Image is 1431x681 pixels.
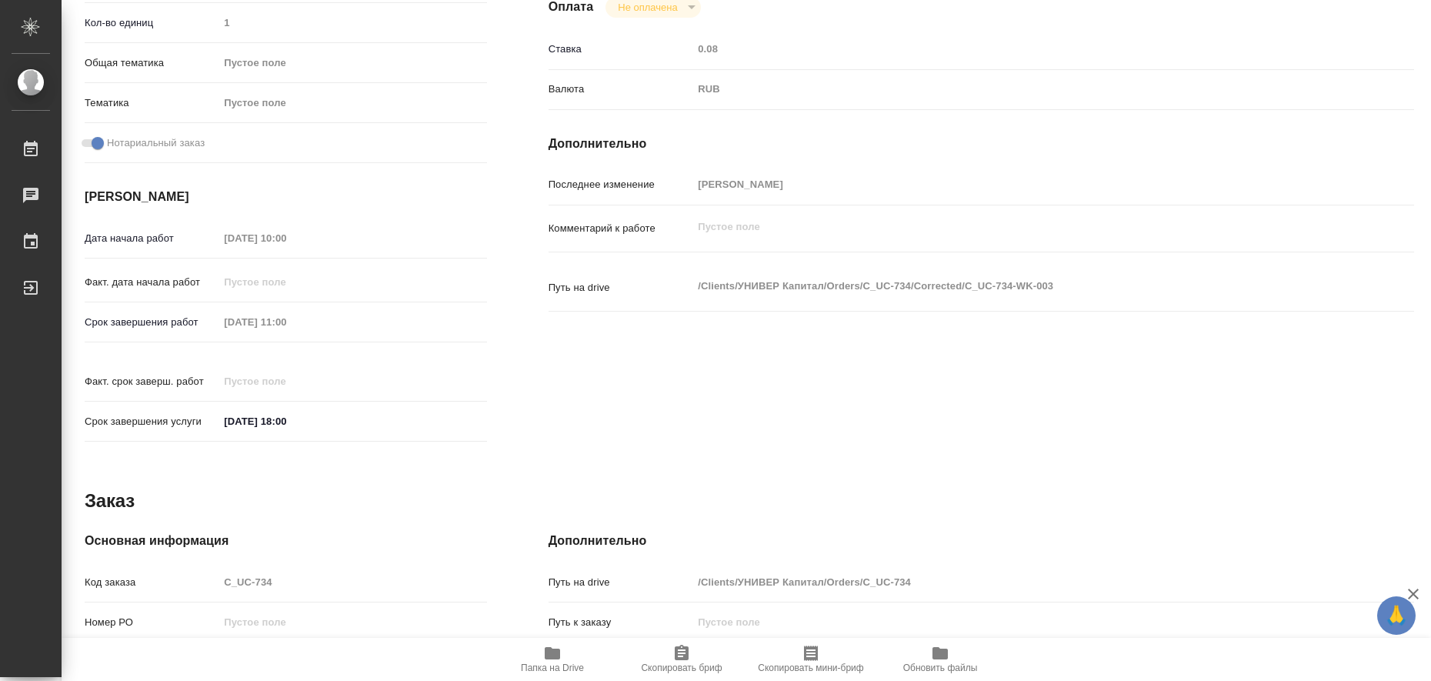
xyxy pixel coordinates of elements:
p: Ставка [549,42,693,57]
p: Общая тематика [85,55,218,71]
h4: Основная информация [85,532,487,550]
div: Пустое поле [224,95,468,111]
input: Пустое поле [692,173,1342,195]
p: Комментарий к работе [549,221,693,236]
p: Срок завершения работ [85,315,218,330]
span: Обновить файлы [903,663,978,673]
input: Пустое поле [218,571,486,593]
button: Не оплачена [613,1,682,14]
p: Кол-во единиц [85,15,218,31]
p: Факт. дата начала работ [85,275,218,290]
button: 🙏 [1377,596,1416,635]
input: Пустое поле [218,370,353,392]
button: Скопировать бриф [617,638,746,681]
input: Пустое поле [692,38,1342,60]
textarea: /Clients/УНИВЕР Капитал/Orders/C_UC-734/Corrected/C_UC-734-WK-003 [692,273,1342,299]
div: RUB [692,76,1342,102]
p: Валюта [549,82,693,97]
div: Пустое поле [218,90,486,116]
h4: Дополнительно [549,135,1414,153]
p: Последнее изменение [549,177,693,192]
input: Пустое поле [692,611,1342,633]
span: Скопировать бриф [641,663,722,673]
span: Нотариальный заказ [107,135,205,151]
p: Факт. срок заверш. работ [85,374,218,389]
input: Пустое поле [218,311,353,333]
input: Пустое поле [218,271,353,293]
p: Путь на drive [549,280,693,295]
span: 🙏 [1383,599,1409,632]
div: Пустое поле [218,50,486,76]
input: Пустое поле [218,12,486,34]
h4: Дополнительно [549,532,1414,550]
p: Путь на drive [549,575,693,590]
p: Код заказа [85,575,218,590]
p: Тематика [85,95,218,111]
input: ✎ Введи что-нибудь [218,410,353,432]
h2: Заказ [85,489,135,513]
p: Номер РО [85,615,218,630]
input: Пустое поле [692,571,1342,593]
input: Пустое поле [218,227,353,249]
p: Дата начала работ [85,231,218,246]
p: Путь к заказу [549,615,693,630]
span: Скопировать мини-бриф [758,663,863,673]
button: Папка на Drive [488,638,617,681]
h4: [PERSON_NAME] [85,188,487,206]
input: Пустое поле [218,611,486,633]
div: Пустое поле [224,55,468,71]
button: Обновить файлы [876,638,1005,681]
span: Папка на Drive [521,663,584,673]
button: Скопировать мини-бриф [746,638,876,681]
p: Срок завершения услуги [85,414,218,429]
